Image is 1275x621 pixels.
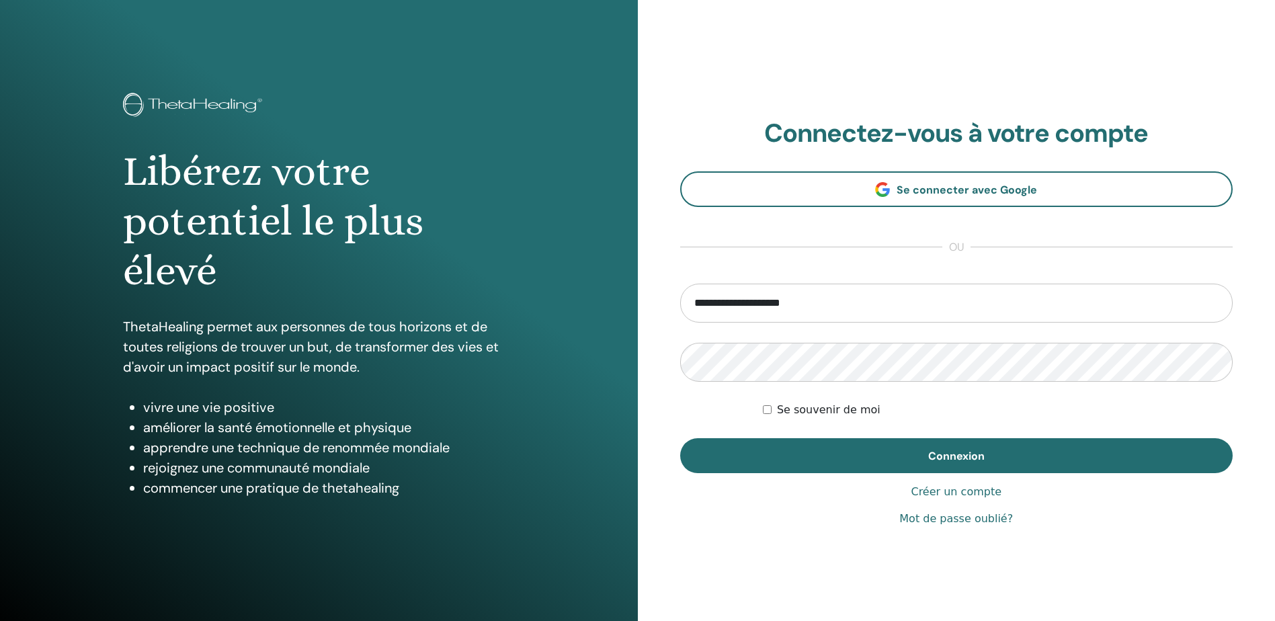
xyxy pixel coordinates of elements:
li: apprendre une technique de renommée mondiale [143,438,514,458]
li: améliorer la santé émotionnelle et physique [143,417,514,438]
span: Connexion [928,449,985,463]
div: Keep me authenticated indefinitely or until I manually logout [763,402,1233,418]
button: Connexion [680,438,1233,473]
a: Se connecter avec Google [680,171,1233,207]
li: vivre une vie positive [143,397,514,417]
p: ThetaHealing permet aux personnes de tous horizons et de toutes religions de trouver un but, de t... [123,317,514,377]
a: Mot de passe oublié? [899,511,1013,527]
li: commencer une pratique de thetahealing [143,478,514,498]
li: rejoignez une communauté mondiale [143,458,514,478]
label: Se souvenir de moi [777,402,880,418]
span: ou [942,239,971,255]
a: Créer un compte [911,484,1001,500]
h2: Connectez-vous à votre compte [680,118,1233,149]
span: Se connecter avec Google [897,183,1037,197]
h1: Libérez votre potentiel le plus élevé [123,147,514,296]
